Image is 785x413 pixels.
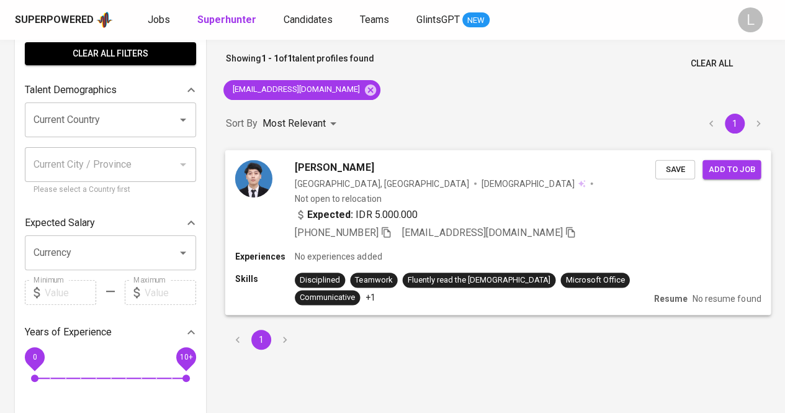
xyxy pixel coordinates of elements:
[709,162,755,176] span: Add to job
[295,160,374,175] span: [PERSON_NAME]
[34,184,187,196] p: Please select a Country first
[223,84,367,96] span: [EMAIL_ADDRESS][DOMAIN_NAME]
[686,52,738,75] button: Clear All
[235,273,295,285] p: Skills
[226,116,258,131] p: Sort By
[145,280,196,305] input: Value
[235,160,272,197] img: 57ca48dd-3148-43ee-9447-54c351246da1.jpg
[699,114,770,134] nav: pagination navigation
[25,42,196,65] button: Clear All filters
[295,177,469,189] div: [GEOGRAPHIC_DATA], [GEOGRAPHIC_DATA]
[284,14,333,25] span: Candidates
[174,111,192,129] button: Open
[693,293,761,305] p: No resume found
[702,160,761,179] button: Add to job
[223,80,380,100] div: [EMAIL_ADDRESS][DOMAIN_NAME]
[25,211,196,235] div: Expected Salary
[365,291,375,304] p: +1
[25,325,112,340] p: Years of Experience
[226,330,297,350] nav: pagination navigation
[408,274,551,286] div: Fluently read the [DEMOGRAPHIC_DATA]
[300,274,340,286] div: Disciplined
[462,14,490,27] span: NEW
[416,14,460,25] span: GlintsGPT
[725,114,745,134] button: page 1
[25,83,117,98] p: Talent Demographics
[482,177,576,189] span: [DEMOGRAPHIC_DATA]
[402,227,563,238] span: [EMAIL_ADDRESS][DOMAIN_NAME]
[197,12,259,28] a: Superhunter
[35,46,186,61] span: Clear All filters
[287,53,292,63] b: 1
[565,274,624,286] div: Microsoft Office
[148,12,173,28] a: Jobs
[226,150,770,315] a: [PERSON_NAME][GEOGRAPHIC_DATA], [GEOGRAPHIC_DATA][DEMOGRAPHIC_DATA] Not open to relocationExpecte...
[45,280,96,305] input: Value
[25,78,196,102] div: Talent Demographics
[416,12,490,28] a: GlintsGPT NEW
[179,353,192,361] span: 10+
[226,52,374,75] p: Showing of talent profiles found
[662,162,689,176] span: Save
[261,53,279,63] b: 1 - 1
[32,353,37,361] span: 0
[654,293,688,305] p: Resume
[174,244,192,261] button: Open
[295,250,382,263] p: No experiences added
[148,14,170,25] span: Jobs
[300,292,355,304] div: Communicative
[738,7,763,32] div: L
[235,250,295,263] p: Experiences
[197,14,256,25] b: Superhunter
[307,207,353,222] b: Expected:
[295,227,378,238] span: [PHONE_NUMBER]
[360,14,389,25] span: Teams
[360,12,392,28] a: Teams
[15,13,94,27] div: Superpowered
[262,116,326,131] p: Most Relevant
[96,11,113,29] img: app logo
[355,274,392,286] div: Teamwork
[15,11,113,29] a: Superpoweredapp logo
[251,330,271,350] button: page 1
[295,192,381,204] p: Not open to relocation
[262,112,341,135] div: Most Relevant
[295,207,418,222] div: IDR 5.000.000
[655,160,695,179] button: Save
[691,56,733,71] span: Clear All
[25,320,196,345] div: Years of Experience
[25,216,95,230] p: Expected Salary
[284,12,335,28] a: Candidates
